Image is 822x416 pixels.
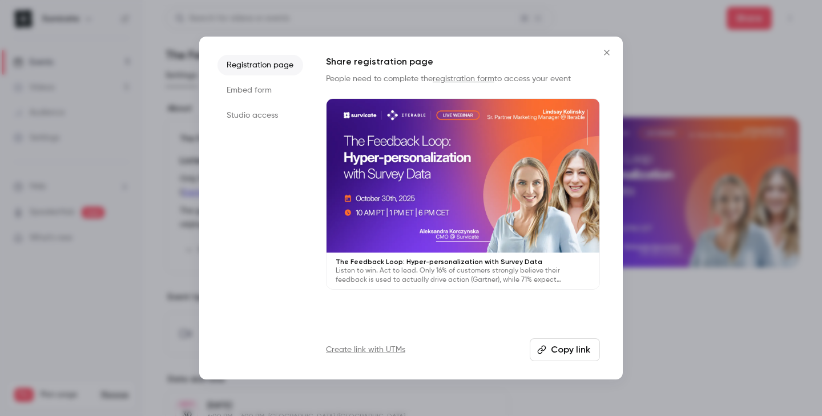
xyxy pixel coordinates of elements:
[336,266,590,285] p: Listen to win. Act to lead. Only 16% of customers strongly believe their feedback is used to actu...
[433,75,494,83] a: registration form
[326,55,600,69] h1: Share registration page
[326,344,405,355] a: Create link with UTMs
[336,257,590,266] p: The Feedback Loop: Hyper-personalization with Survey Data
[326,73,600,85] p: People need to complete the to access your event
[595,41,618,64] button: Close
[217,105,303,126] li: Studio access
[326,98,600,290] a: The Feedback Loop: Hyper-personalization with Survey DataListen to win. Act to lead. Only 16% of ...
[530,338,600,361] button: Copy link
[217,55,303,75] li: Registration page
[217,80,303,101] li: Embed form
